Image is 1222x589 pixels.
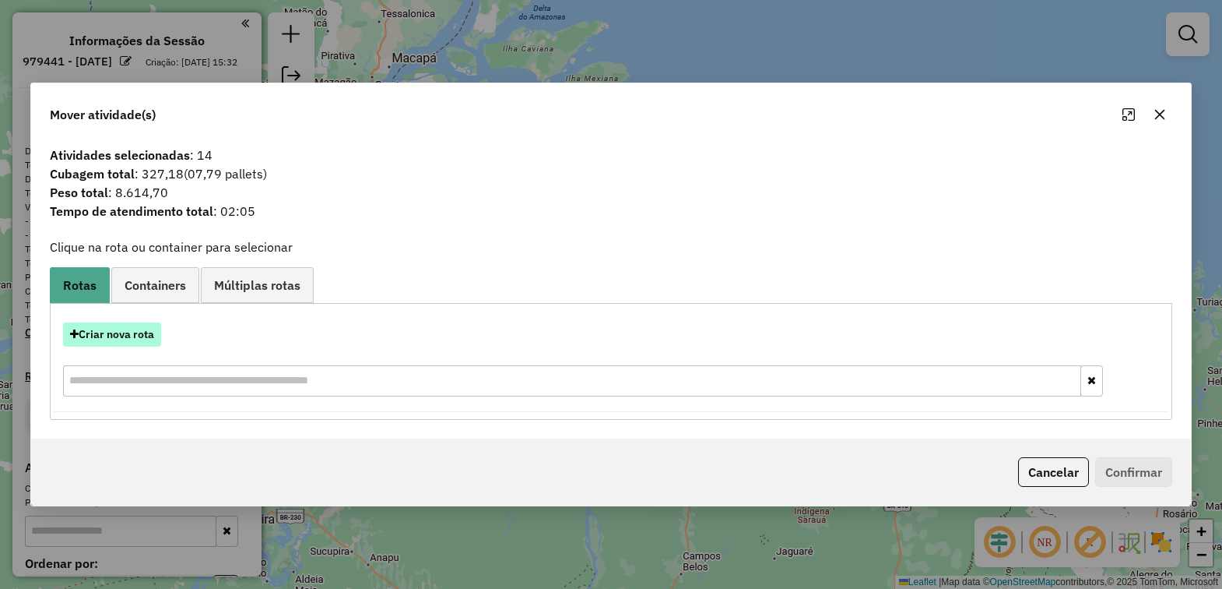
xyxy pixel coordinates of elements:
span: Mover atividade(s) [50,105,156,124]
button: Criar nova rota [63,323,161,347]
button: Maximize [1116,102,1141,127]
span: Containers [125,279,186,291]
strong: Peso total [50,185,108,200]
strong: Cubagem total [50,166,135,182]
label: Clique na rota ou container para selecionar [50,238,293,256]
span: : 02:05 [40,202,1182,220]
strong: Tempo de atendimento total [50,203,213,219]
strong: Atividades selecionadas [50,147,190,163]
span: : 327,18 [40,164,1182,183]
span: Múltiplas rotas [214,279,300,291]
button: Cancelar [1018,457,1089,487]
span: Rotas [63,279,97,291]
span: : 14 [40,146,1182,164]
span: : 8.614,70 [40,183,1182,202]
span: (07,79 pallets) [184,166,267,182]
